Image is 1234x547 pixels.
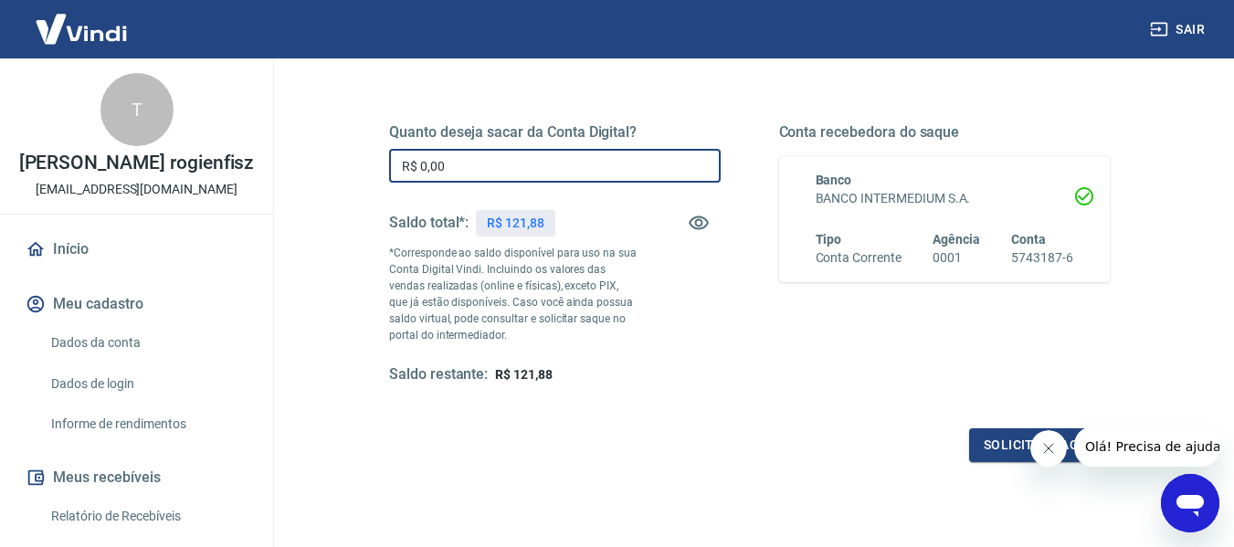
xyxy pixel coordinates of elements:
[389,214,469,232] h5: Saldo total*:
[1011,248,1073,268] h6: 5743187-6
[969,428,1110,462] button: Solicitar saque
[933,232,980,247] span: Agência
[779,123,1111,142] h5: Conta recebedora do saque
[36,180,237,199] p: [EMAIL_ADDRESS][DOMAIN_NAME]
[22,284,251,324] button: Meu cadastro
[389,123,721,142] h5: Quanto deseja sacar da Conta Digital?
[495,367,553,382] span: R$ 121,88
[1146,13,1212,47] button: Sair
[44,498,251,535] a: Relatório de Recebíveis
[44,324,251,362] a: Dados da conta
[487,214,544,233] p: R$ 121,88
[1030,430,1067,467] iframe: Fechar mensagem
[816,173,852,187] span: Banco
[816,232,842,247] span: Tipo
[44,405,251,443] a: Informe de rendimentos
[100,73,174,146] div: T
[11,13,153,27] span: Olá! Precisa de ajuda?
[22,1,141,57] img: Vindi
[19,153,255,173] p: [PERSON_NAME] rogienfisz
[389,365,488,384] h5: Saldo restante:
[933,248,980,268] h6: 0001
[816,189,1074,208] h6: BANCO INTERMEDIUM S.A.
[22,458,251,498] button: Meus recebíveis
[1161,474,1219,532] iframe: Botão para abrir a janela de mensagens
[1011,232,1046,247] span: Conta
[816,248,902,268] h6: Conta Corrente
[1074,426,1219,467] iframe: Mensagem da empresa
[22,229,251,269] a: Início
[389,245,638,343] p: *Corresponde ao saldo disponível para uso na sua Conta Digital Vindi. Incluindo os valores das ve...
[44,365,251,403] a: Dados de login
